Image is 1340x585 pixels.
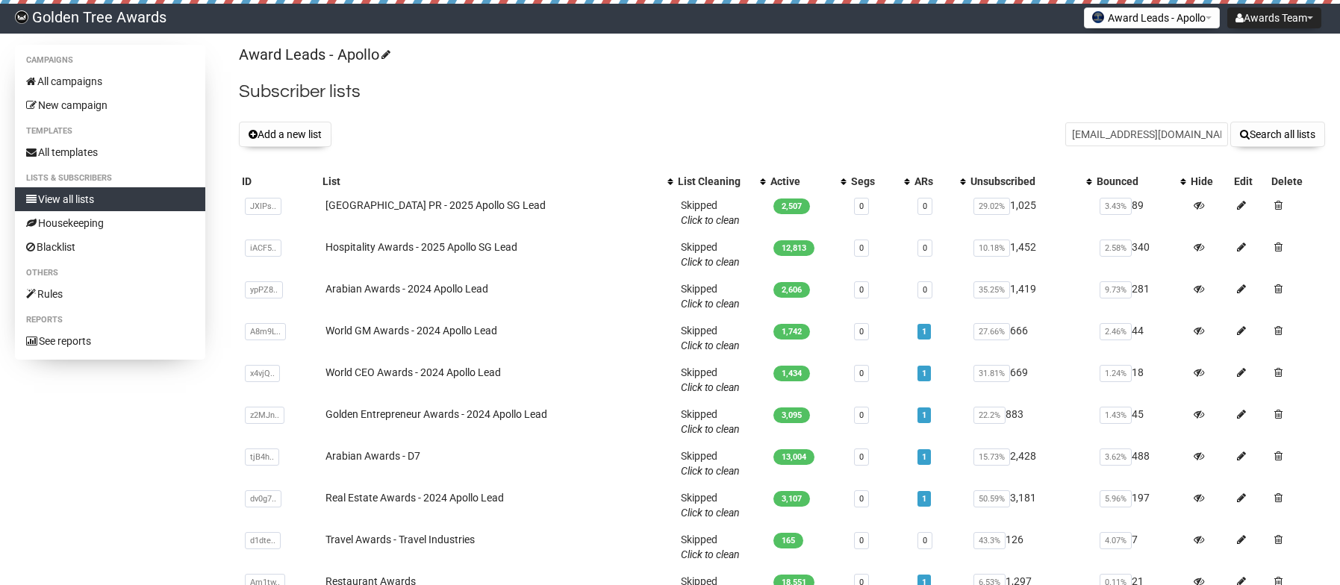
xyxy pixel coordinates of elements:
[681,241,740,268] span: Skipped
[239,171,320,192] th: ID: No sort applied, sorting is disabled
[859,452,864,462] a: 0
[325,241,517,253] a: Hospitality Awards - 2025 Apollo SG Lead
[325,283,488,295] a: Arabian Awards - 2024 Apollo Lead
[851,174,897,189] div: Segs
[773,324,810,340] span: 1,742
[922,410,926,420] a: 1
[922,327,926,337] a: 1
[245,323,286,340] span: A8m9L..
[922,494,926,504] a: 1
[239,46,388,63] a: Award Leads - Apollo
[678,174,752,189] div: List Cleaning
[245,448,279,466] span: tjB4h..
[967,359,1094,401] td: 669
[967,442,1094,484] td: 2,428
[773,240,814,256] span: 12,813
[1188,171,1231,192] th: Hide: No sort applied, sorting is disabled
[1230,122,1325,147] button: Search all lists
[859,536,864,545] a: 0
[320,171,675,192] th: List: No sort applied, activate to apply an ascending sort
[325,366,501,378] a: World CEO Awards - 2024 Apollo Lead
[681,507,740,519] a: Click to clean
[967,171,1094,192] th: Unsubscribed: No sort applied, activate to apply an ascending sort
[245,365,280,382] span: x4vjQ..
[1094,526,1188,568] td: 7
[859,327,864,337] a: 0
[15,264,205,282] li: Others
[15,69,205,93] a: All campaigns
[859,201,864,211] a: 0
[973,407,1006,424] span: 22.2%
[1100,407,1132,424] span: 1.43%
[923,285,927,295] a: 0
[15,51,205,69] li: Campaigns
[973,448,1010,466] span: 15.73%
[325,325,497,337] a: World GM Awards - 2024 Apollo Lead
[967,401,1094,442] td: 883
[245,281,283,298] span: ypPZ8..
[973,490,1010,507] span: 50.59%
[325,534,475,545] a: Travel Awards - Travel Industries
[1271,174,1322,189] div: Delete
[967,484,1094,526] td: 3,181
[15,187,205,211] a: View all lists
[967,526,1094,568] td: 126
[15,140,205,164] a: All templates
[973,240,1010,257] span: 10.18%
[923,201,927,211] a: 0
[325,450,420,462] a: Arabian Awards - D7
[967,234,1094,275] td: 1,452
[15,10,28,24] img: f8b559bad824ed76f7defaffbc1b54fa
[15,235,205,259] a: Blacklist
[1094,234,1188,275] td: 340
[15,211,205,235] a: Housekeeping
[859,243,864,253] a: 0
[681,534,740,560] span: Skipped
[681,423,740,435] a: Click to clean
[681,214,740,226] a: Click to clean
[325,199,546,211] a: [GEOGRAPHIC_DATA] PR - 2025 Apollo SG Lead
[1100,448,1132,466] span: 3.62%
[773,282,810,298] span: 2,606
[973,365,1010,382] span: 31.81%
[1100,365,1132,382] span: 1.24%
[973,281,1010,298] span: 35.25%
[922,369,926,378] a: 1
[1094,275,1188,317] td: 281
[245,532,281,549] span: d1dte..
[325,492,504,504] a: Real Estate Awards - 2024 Apollo Lead
[1092,11,1104,23] img: favicons
[770,174,833,189] div: Active
[911,171,967,192] th: ARs: No sort applied, activate to apply an ascending sort
[245,198,281,215] span: JXIPs..
[1231,171,1268,192] th: Edit: No sort applied, sorting is disabled
[15,93,205,117] a: New campaign
[1234,174,1265,189] div: Edit
[1100,198,1132,215] span: 3.43%
[1094,317,1188,359] td: 44
[923,243,927,253] a: 0
[973,323,1010,340] span: 27.66%
[773,407,810,423] span: 3,095
[325,408,547,420] a: Golden Entrepreneur Awards - 2024 Apollo Lead
[1094,484,1188,526] td: 197
[681,465,740,477] a: Click to clean
[773,491,810,507] span: 3,107
[1227,7,1321,28] button: Awards Team
[681,199,740,226] span: Skipped
[967,275,1094,317] td: 1,419
[967,192,1094,234] td: 1,025
[1268,171,1325,192] th: Delete: No sort applied, sorting is disabled
[773,366,810,381] span: 1,434
[681,492,740,519] span: Skipped
[681,366,740,393] span: Skipped
[922,452,926,462] a: 1
[767,171,848,192] th: Active: No sort applied, activate to apply an ascending sort
[681,450,740,477] span: Skipped
[923,536,927,545] a: 0
[1100,323,1132,340] span: 2.46%
[914,174,953,189] div: ARs
[675,171,767,192] th: List Cleaning: No sort applied, activate to apply an ascending sort
[681,340,740,351] a: Click to clean
[970,174,1079,189] div: Unsubscribed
